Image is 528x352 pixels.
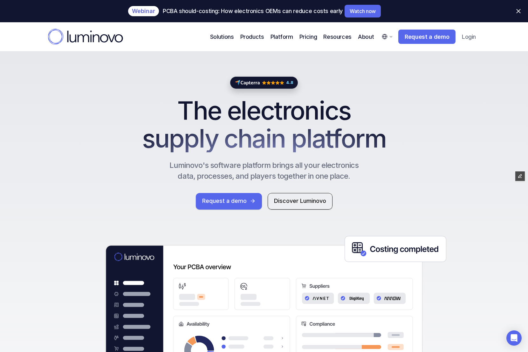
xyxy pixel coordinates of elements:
a: Login [457,30,480,44]
p: Discover Luminovo [274,197,326,204]
a: Pricing [299,32,317,41]
p: Webinar [132,9,155,14]
p: Request a demo [202,197,247,204]
a: Discover Luminovo [268,193,333,210]
p: Login [462,33,476,40]
a: Request a demo [196,193,262,210]
a: Capterra 4.8 [230,77,298,89]
button: Edit Framer Content [515,171,525,181]
span: The electronics supply chain platform [140,96,388,152]
p: Solutions [210,32,234,41]
img: Costing completed [345,236,446,262]
p: PCBA should-costing: How electronics OEMs can reduce costs early [163,8,343,14]
a: Request a demo [398,30,456,44]
div: Open Intercom Messenger [506,330,522,346]
p: About [358,32,374,41]
p: Products [240,32,264,41]
p: Watch now [350,9,376,14]
p: Resources [323,32,352,41]
a: Watch now [345,5,381,17]
p: 4.8 [286,81,293,85]
p: Luminovo's software platform brings all your electronics data, processes, and players together in... [169,160,360,181]
img: Capterra [235,80,260,86]
p: Request a demo [405,33,449,40]
p: Platform [271,32,293,41]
